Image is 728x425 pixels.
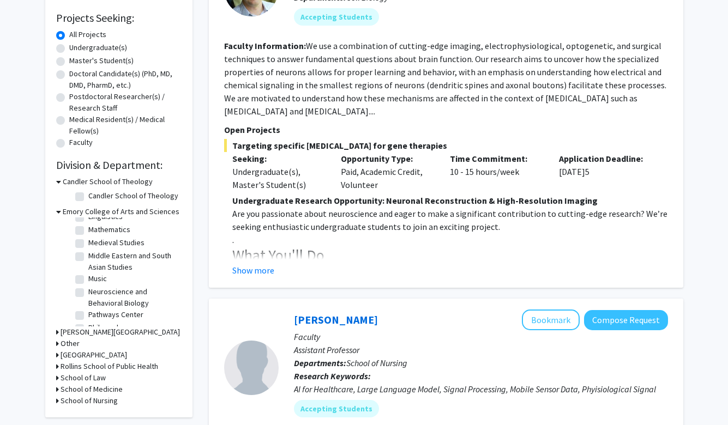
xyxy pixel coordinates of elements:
h3: School of Nursing [61,395,118,406]
p: Time Commitment: [450,152,543,165]
p: Seeking: [232,152,325,165]
label: Master's Student(s) [69,55,134,66]
label: Doctoral Candidate(s) (PhD, MD, DMD, PharmD, etc.) [69,68,182,91]
label: Candler School of Theology [88,190,178,202]
p: Open Projects [224,123,668,136]
p: Assistant Professor [294,343,668,356]
b: Departments: [294,357,346,368]
h3: School of Medicine [61,384,123,395]
h3: Emory College of Arts and Sciences [63,206,179,217]
div: Paid, Academic Credit, Volunteer [333,152,442,191]
b: Research Keywords: [294,371,371,381]
button: Compose Request to Runze Yan [584,310,668,330]
div: AI for Healthcare, Large Language Model, Signal Processing, Mobile Sensor Data, Phyisiological Si... [294,382,668,396]
h3: [GEOGRAPHIC_DATA] [61,349,127,361]
label: All Projects [69,29,106,40]
label: Postdoctoral Researcher(s) / Research Staff [69,91,182,114]
mat-chip: Accepting Students [294,400,379,417]
label: Mathematics [88,224,130,235]
label: Pathways Center [88,309,143,320]
label: Medieval Studies [88,237,145,248]
p: . [232,233,668,246]
label: Faculty [69,137,93,148]
mat-chip: Accepting Students [294,8,379,26]
span: School of Nursing [346,357,407,368]
h2: Projects Seeking: [56,11,182,25]
button: Show more [232,264,274,277]
label: Philosophy [88,322,124,333]
label: Undergraduate(s) [69,42,127,53]
button: Add Runze Yan to Bookmarks [522,309,580,330]
div: [DATE]5 [551,152,660,191]
h3: Other [61,338,80,349]
p: Are you passionate about neuroscience and eager to make a significant contribution to cutting-edg... [232,207,668,233]
label: Music [88,273,107,284]
div: Undergraduate(s), Master's Student(s) [232,165,325,191]
p: Faculty [294,330,668,343]
p: Application Deadline: [559,152,652,165]
span: Targeting specific [MEDICAL_DATA] for gene therapies [224,139,668,152]
fg-read-more: We use a combination of cutting-edge imaging, electrophysiological, optogenetic, and surgical tec... [224,40,666,117]
p: Opportunity Type: [341,152,434,165]
h2: Division & Department: [56,159,182,172]
label: Neuroscience and Behavioral Biology [88,286,179,309]
h3: Rollins School of Public Health [61,361,158,372]
label: Middle Eastern and South Asian Studies [88,250,179,273]
a: [PERSON_NAME] [294,313,378,326]
div: 10 - 15 hours/week [442,152,551,191]
label: Medical Resident(s) / Medical Fellow(s) [69,114,182,137]
strong: Undergraduate Research Opportunity: Neuronal Reconstruction & High-Resolution Imaging [232,195,598,206]
h3: [PERSON_NAME][GEOGRAPHIC_DATA] [61,326,180,338]
h3: Candler School of Theology [63,176,153,187]
iframe: Chat [8,376,46,417]
b: Faculty Information: [224,40,306,51]
h3: What You'll Do [232,246,668,265]
h3: School of Law [61,372,106,384]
